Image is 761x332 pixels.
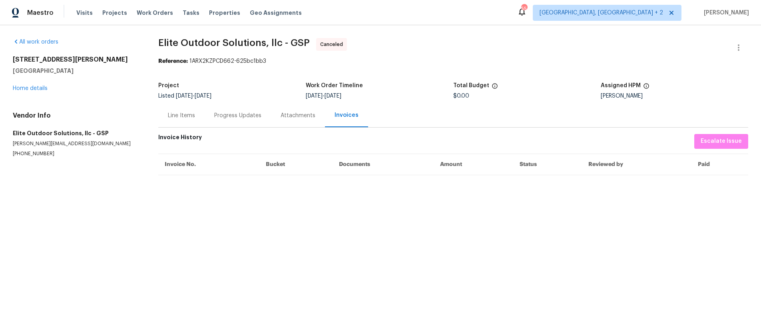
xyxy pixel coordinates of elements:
[582,154,691,175] th: Reviewed by
[209,9,240,17] span: Properties
[137,9,173,17] span: Work Orders
[168,112,195,120] div: Line Items
[13,150,139,157] p: [PHONE_NUMBER]
[701,9,749,17] span: [PERSON_NAME]
[701,136,742,146] span: Escalate Issue
[281,112,315,120] div: Attachments
[259,154,333,175] th: Bucket
[601,93,748,99] div: [PERSON_NAME]
[13,56,139,64] h2: [STREET_ADDRESS][PERSON_NAME]
[434,154,514,175] th: Amount
[183,10,199,16] span: Tasks
[306,93,341,99] span: -
[333,154,434,175] th: Documents
[13,140,139,147] p: [PERSON_NAME][EMAIL_ADDRESS][DOMAIN_NAME]
[158,57,748,65] div: 1ARX2KZPCD662-625bc1bb3
[453,93,469,99] span: $0.00
[325,93,341,99] span: [DATE]
[306,83,363,88] h5: Work Order Timeline
[176,93,193,99] span: [DATE]
[13,86,48,91] a: Home details
[453,83,489,88] h5: Total Budget
[320,40,346,48] span: Canceled
[601,83,641,88] h5: Assigned HPM
[195,93,211,99] span: [DATE]
[513,154,582,175] th: Status
[13,129,139,137] h5: Elite Outdoor Solutions, llc - GSP
[492,83,498,93] span: The total cost of line items that have been proposed by Opendoor. This sum includes line items th...
[335,111,359,119] div: Invoices
[521,5,527,13] div: 55
[27,9,54,17] span: Maestro
[158,93,211,99] span: Listed
[13,112,139,120] h4: Vendor Info
[694,134,748,149] button: Escalate Issue
[158,134,202,145] h6: Invoice History
[102,9,127,17] span: Projects
[643,83,649,93] span: The hpm assigned to this work order.
[176,93,211,99] span: -
[306,93,323,99] span: [DATE]
[13,67,139,75] h5: [GEOGRAPHIC_DATA]
[214,112,261,120] div: Progress Updates
[158,154,259,175] th: Invoice No.
[691,154,748,175] th: Paid
[158,58,188,64] b: Reference:
[158,38,310,48] span: Elite Outdoor Solutions, llc - GSP
[13,39,58,45] a: All work orders
[158,83,179,88] h5: Project
[250,9,302,17] span: Geo Assignments
[76,9,93,17] span: Visits
[540,9,663,17] span: [GEOGRAPHIC_DATA], [GEOGRAPHIC_DATA] + 2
